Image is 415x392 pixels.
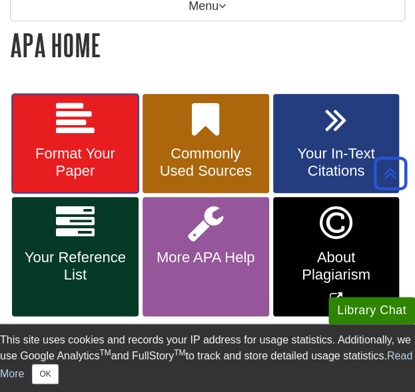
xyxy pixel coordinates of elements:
[143,94,269,194] a: Commonly Used Sources
[174,348,185,357] sup: TM
[153,249,259,266] span: More APA Help
[99,348,111,357] sup: TM
[328,297,415,324] button: Library Chat
[283,145,390,180] span: Your In-Text Citations
[12,197,139,316] a: Your Reference List
[143,197,269,316] a: More APA Help
[283,249,390,284] span: About Plagiarism
[273,197,400,316] a: Link opens in new window
[32,364,58,384] button: Close
[10,28,405,62] h1: APA Home
[153,145,259,180] span: Commonly Used Sources
[273,94,400,194] a: Your In-Text Citations
[22,145,129,180] span: Format Your Paper
[22,249,129,284] span: Your Reference List
[369,164,412,182] a: Back to Top
[12,94,139,194] a: Format Your Paper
